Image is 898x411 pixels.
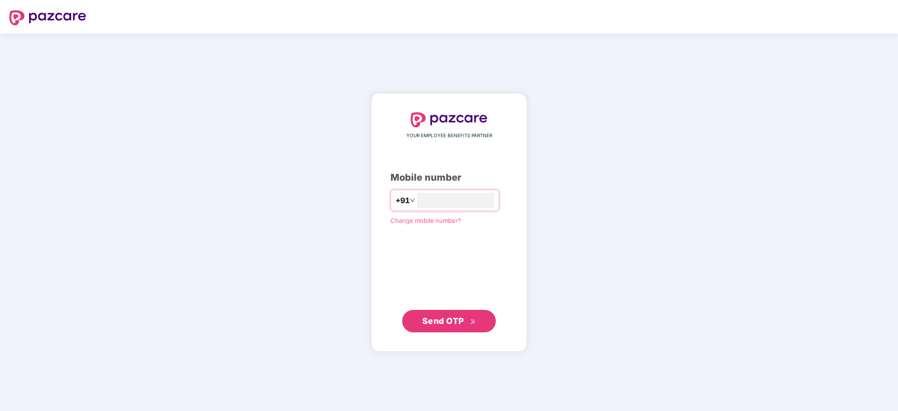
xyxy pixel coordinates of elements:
[396,195,410,206] span: +91
[390,217,461,224] a: Change mobile number?
[9,10,86,25] img: logo
[402,310,496,332] button: Send OTPdouble-right
[390,170,508,185] div: Mobile number
[470,319,476,325] span: double-right
[410,198,415,203] span: down
[411,112,487,127] img: logo
[422,316,464,326] span: Send OTP
[406,132,492,139] span: YOUR EMPLOYEE BENEFITS PARTNER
